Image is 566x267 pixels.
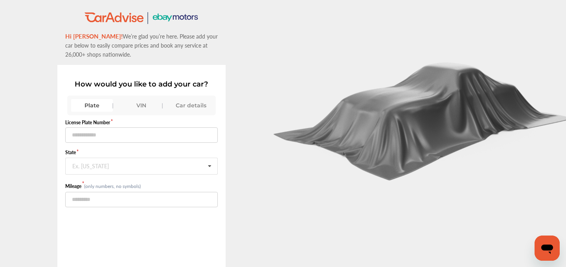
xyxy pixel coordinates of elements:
[535,236,560,261] iframe: Button to launch messaging window
[65,80,218,88] p: How would you like to add your car?
[72,163,109,168] div: Ex. [US_STATE]
[65,32,218,58] span: We’re glad you’re here. Please add your car below to easily compare prices and book any service a...
[121,99,162,112] div: VIN
[65,183,84,190] label: Mileage
[71,99,113,112] div: Plate
[65,32,123,40] span: Hi [PERSON_NAME]!
[170,99,212,112] div: Car details
[65,119,218,126] label: License Plate Number
[65,149,218,156] label: State
[84,183,141,190] small: (only numbers, no symbols)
